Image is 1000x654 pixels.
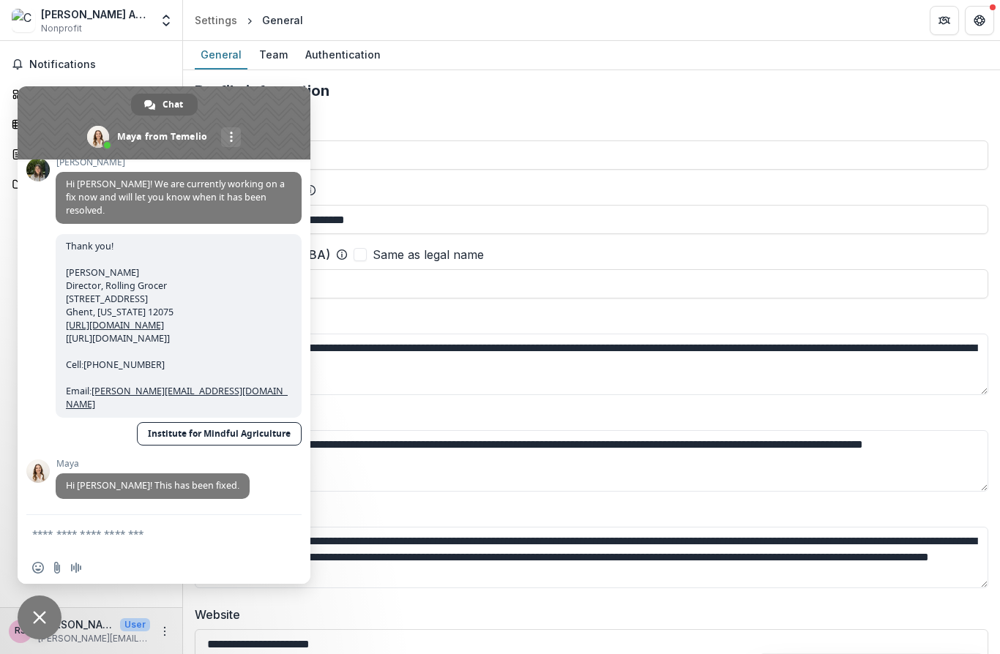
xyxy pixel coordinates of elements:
[299,44,387,65] div: Authentication
[6,142,176,166] a: Proposals
[70,562,82,574] span: Audio message
[156,6,176,35] button: Open entity switcher
[156,623,173,640] button: More
[131,94,198,116] a: Chat
[195,503,980,521] label: Vision
[51,562,63,574] span: Send a file
[32,562,44,574] span: Insert an emoji
[195,407,980,424] label: Mission
[66,178,285,217] span: Hi [PERSON_NAME]! We are currently working on a fix now and will let you know when it has been re...
[66,319,164,331] a: [URL][DOMAIN_NAME]
[66,240,288,410] span: Thank you! [PERSON_NAME] Director, Rolling Grocer [STREET_ADDRESS] Ghent, [US_STATE] 12075 [[URL]...
[12,9,35,32] img: Chester Agricultural Center Inc
[6,53,176,76] button: Notifications
[299,41,387,69] a: Authentication
[41,7,150,22] div: [PERSON_NAME] Agricultural Center Inc
[38,617,114,632] p: [PERSON_NAME]
[163,94,183,116] span: Chat
[56,459,250,469] span: Maya
[373,246,484,263] span: Same as legal name
[6,172,176,196] a: Documents
[6,112,176,136] a: Tasks
[195,44,247,65] div: General
[120,618,150,631] p: User
[32,515,266,552] textarea: Compose your message...
[262,12,303,28] div: General
[189,10,309,31] nav: breadcrumb
[253,41,294,69] a: Team
[66,385,288,410] a: [PERSON_NAME][EMAIL_ADDRESS][DOMAIN_NAME]
[965,6,994,35] button: Get Help
[930,6,959,35] button: Partners
[253,44,294,65] div: Team
[41,22,82,35] span: Nonprofit
[6,82,176,106] a: Dashboard
[195,12,237,28] div: Settings
[195,606,980,623] label: Website
[195,310,980,328] label: Description
[137,422,302,446] a: Institute for Mindful Agriculture
[18,595,61,639] a: Close chat
[195,82,988,99] h2: Profile information
[66,479,239,492] span: Hi [PERSON_NAME]! This has been fixed.
[189,10,243,31] a: Settings
[29,59,171,71] span: Notifications
[38,632,150,645] p: [PERSON_NAME][EMAIL_ADDRESS][DOMAIN_NAME]
[15,626,26,636] div: Rachel Schneider
[195,41,247,69] a: General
